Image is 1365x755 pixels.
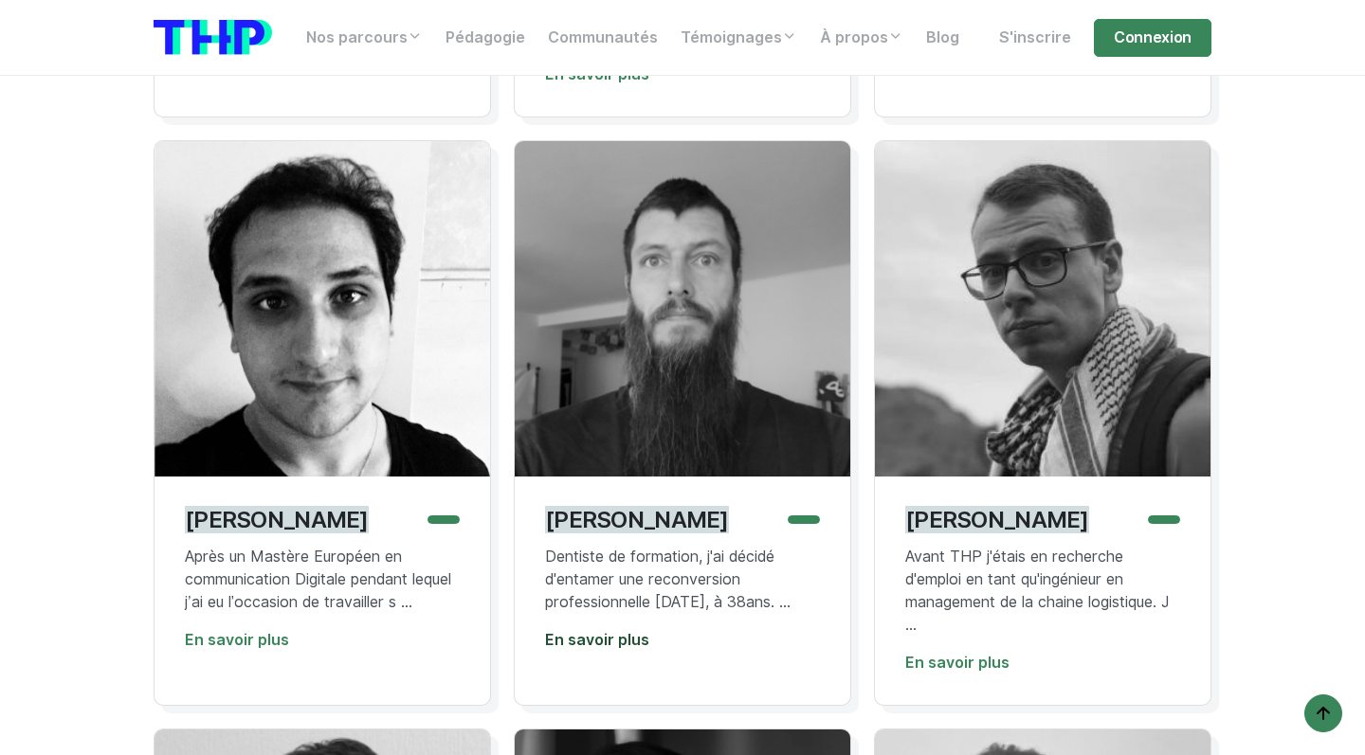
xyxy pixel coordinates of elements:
a: Nos parcours [295,19,434,57]
img: Anthony Krief [155,141,490,476]
a: Blog [915,19,971,57]
a: Communautés [537,19,669,57]
p: Dentiste de formation, j'ai décidé d'entamer une reconversion professionnelle [DATE], à 38ans. ... [545,546,820,614]
a: En savoir plus [905,654,1010,672]
img: Damien Banville [875,141,1210,476]
img: arrow-up icon [1312,702,1335,725]
a: À propos [809,19,915,57]
a: En savoir plus [545,631,649,649]
a: S'inscrire [988,19,1083,57]
p: [PERSON_NAME] [905,506,1089,533]
img: Jean Weil [515,141,850,476]
a: Pédagogie [434,19,537,57]
p: Avant THP j'étais en recherche d'emploi en tant qu'ingénieur en management de la chaine logistiqu... [905,546,1180,637]
img: logo [154,20,272,55]
a: En savoir plus [185,631,289,649]
p: [PERSON_NAME] [185,506,369,533]
a: Connexion [1094,19,1211,57]
p: [PERSON_NAME] [545,506,729,533]
p: Après un Mastère Européen en communication Digitale pendant lequel j’ai eu l’occasion de travaill... [185,546,460,614]
a: En savoir plus [545,65,649,83]
a: Témoignages [669,19,809,57]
